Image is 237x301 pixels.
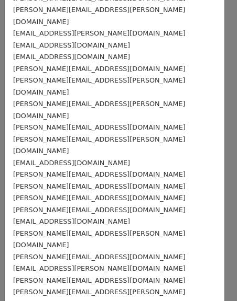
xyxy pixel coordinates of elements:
[13,182,186,190] small: [PERSON_NAME][EMAIL_ADDRESS][DOMAIN_NAME]
[13,194,186,202] small: [PERSON_NAME][EMAIL_ADDRESS][DOMAIN_NAME]
[13,53,130,61] small: [EMAIL_ADDRESS][DOMAIN_NAME]
[185,251,237,301] iframe: Chat Widget
[13,159,130,167] small: [EMAIL_ADDRESS][DOMAIN_NAME]
[13,65,186,73] small: [PERSON_NAME][EMAIL_ADDRESS][DOMAIN_NAME]
[13,264,186,272] small: [EMAIL_ADDRESS][PERSON_NAME][DOMAIN_NAME]
[13,100,185,120] small: [PERSON_NAME][EMAIL_ADDRESS][PERSON_NAME][DOMAIN_NAME]
[13,6,185,26] small: [PERSON_NAME][EMAIL_ADDRESS][PERSON_NAME][DOMAIN_NAME]
[13,253,186,261] small: [PERSON_NAME][EMAIL_ADDRESS][DOMAIN_NAME]
[13,276,186,284] small: [PERSON_NAME][EMAIL_ADDRESS][DOMAIN_NAME]
[13,229,185,249] small: [PERSON_NAME][EMAIL_ADDRESS][PERSON_NAME][DOMAIN_NAME]
[13,206,186,214] small: [PERSON_NAME][EMAIL_ADDRESS][DOMAIN_NAME]
[13,135,185,155] small: [PERSON_NAME][EMAIL_ADDRESS][PERSON_NAME][DOMAIN_NAME]
[13,76,185,96] small: [PERSON_NAME][EMAIL_ADDRESS][PERSON_NAME][DOMAIN_NAME]
[13,29,186,37] small: [EMAIL_ADDRESS][PERSON_NAME][DOMAIN_NAME]
[13,123,186,131] small: [PERSON_NAME][EMAIL_ADDRESS][DOMAIN_NAME]
[13,217,130,225] small: [EMAIL_ADDRESS][DOMAIN_NAME]
[13,170,186,178] small: [PERSON_NAME][EMAIL_ADDRESS][DOMAIN_NAME]
[13,41,130,49] small: [EMAIL_ADDRESS][DOMAIN_NAME]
